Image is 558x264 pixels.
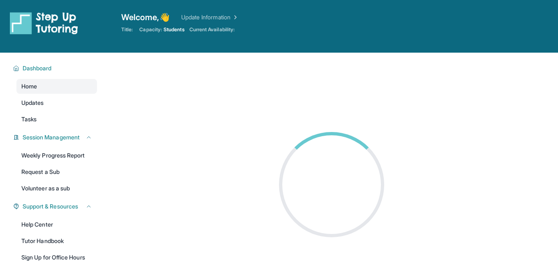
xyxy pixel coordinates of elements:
[16,95,97,110] a: Updates
[21,82,37,90] span: Home
[21,99,44,107] span: Updates
[139,26,162,33] span: Capacity:
[23,202,78,211] span: Support & Resources
[16,181,97,196] a: Volunteer as a sub
[164,26,184,33] span: Students
[16,79,97,94] a: Home
[23,64,52,72] span: Dashboard
[189,26,235,33] span: Current Availability:
[181,13,239,21] a: Update Information
[16,164,97,179] a: Request a Sub
[23,133,80,141] span: Session Management
[16,217,97,232] a: Help Center
[16,234,97,248] a: Tutor Handbook
[21,115,37,123] span: Tasks
[10,12,78,35] img: logo
[19,202,92,211] button: Support & Resources
[121,26,133,33] span: Title:
[231,13,239,21] img: Chevron Right
[19,64,92,72] button: Dashboard
[16,148,97,163] a: Weekly Progress Report
[16,112,97,127] a: Tasks
[19,133,92,141] button: Session Management
[121,12,170,23] span: Welcome, 👋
